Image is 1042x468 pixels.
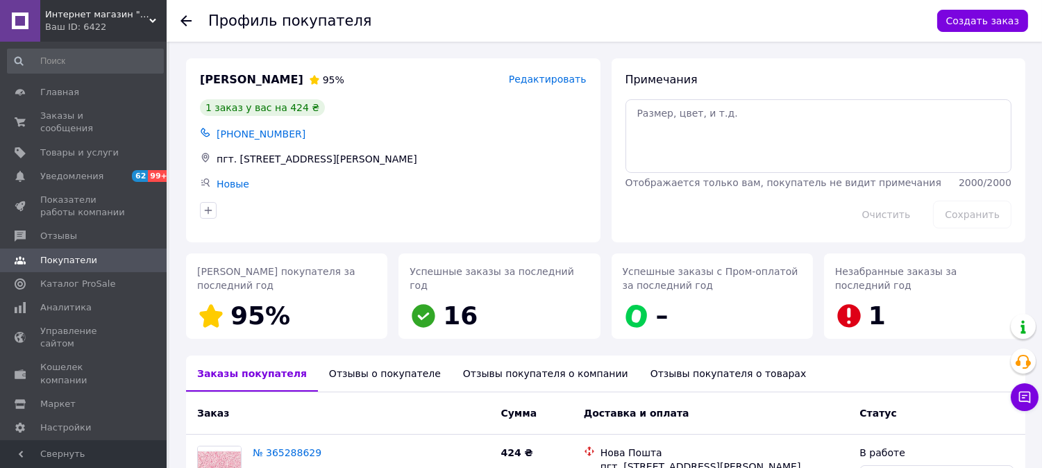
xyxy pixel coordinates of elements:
[623,266,798,291] span: Успешные заказы с Пром-оплатой за последний год
[7,49,164,74] input: Поиск
[197,408,229,419] span: Заказ
[40,86,79,99] span: Главная
[323,74,344,85] span: 95%
[625,177,941,188] span: Отображается только вам, покупатель не видит примечания
[501,447,532,458] span: 424 ₴
[40,147,119,159] span: Товары и услуги
[452,356,639,392] div: Отзывы покупателя о компании
[1011,383,1039,411] button: Чат с покупателем
[148,170,171,182] span: 99+
[197,266,355,291] span: [PERSON_NAME] покупателя за последний год
[937,10,1028,32] button: Создать заказ
[600,446,849,460] div: Нова Пошта
[584,408,689,419] span: Доставка и оплата
[40,254,97,267] span: Покупатели
[40,278,115,290] span: Каталог ProSale
[410,266,574,291] span: Успешные заказы за последний год
[230,301,290,330] span: 95%
[214,149,589,169] div: пгт. [STREET_ADDRESS][PERSON_NAME]
[859,446,1014,460] div: В работе
[40,301,92,314] span: Аналитика
[959,177,1011,188] span: 2000 / 2000
[443,301,478,330] span: 16
[45,8,149,21] span: Интернет магазин "Триколор"
[639,356,818,392] div: Отзывы покупателя о товарах
[835,266,957,291] span: Незабранные заказы за последний год
[253,447,321,458] a: № 365288629
[868,301,886,330] span: 1
[200,72,303,88] span: [PERSON_NAME]
[208,12,372,29] h1: Профиль покупателя
[180,14,192,28] div: Вернуться назад
[318,356,452,392] div: Отзывы о покупателе
[625,73,698,86] span: Примечания
[501,408,537,419] span: Сумма
[859,408,896,419] span: Статус
[40,194,128,219] span: Показатели работы компании
[40,398,76,410] span: Маркет
[40,421,91,434] span: Настройки
[217,178,249,190] a: Новые
[45,21,167,33] div: Ваш ID: 6422
[40,361,128,386] span: Кошелек компании
[40,110,128,135] span: Заказы и сообщения
[509,74,587,85] span: Редактировать
[200,99,325,116] div: 1 заказ у вас на 424 ₴
[656,301,669,330] span: –
[217,128,305,140] span: [PHONE_NUMBER]
[186,356,318,392] div: Заказы покупателя
[40,325,128,350] span: Управление сайтом
[40,170,103,183] span: Уведомления
[132,170,148,182] span: 62
[40,230,77,242] span: Отзывы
